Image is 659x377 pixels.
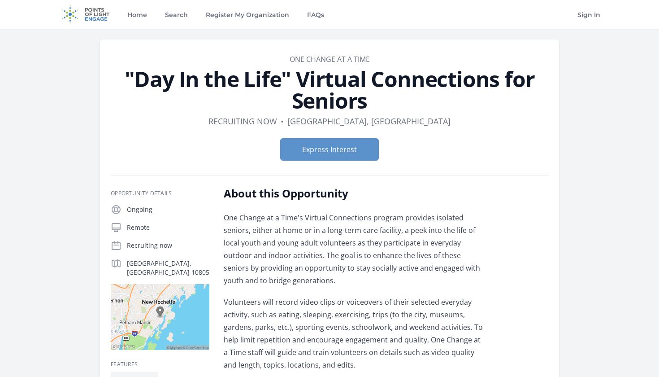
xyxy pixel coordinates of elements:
[224,186,486,201] h2: About this Opportunity
[280,138,379,161] button: Express Interest
[208,115,277,127] dd: Recruiting now
[287,115,451,127] dd: [GEOGRAPHIC_DATA], [GEOGRAPHIC_DATA]
[111,190,209,197] h3: Opportunity Details
[127,241,209,250] p: Recruiting now
[127,205,209,214] p: Ongoing
[290,54,370,64] a: One Change at a Time
[224,296,486,371] p: Volunteers will record video clips or voiceovers of their selected everyday activity, such as eat...
[111,68,548,111] h1: "Day In the Life" Virtual Connections for Seniors
[224,211,486,287] p: One Change at a Time's Virtual Connections program provides isolated seniors, either at home or i...
[281,115,284,127] div: •
[111,284,209,350] img: Map
[127,259,209,277] p: [GEOGRAPHIC_DATA], [GEOGRAPHIC_DATA] 10805
[111,361,209,368] h3: Features
[127,223,209,232] p: Remote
